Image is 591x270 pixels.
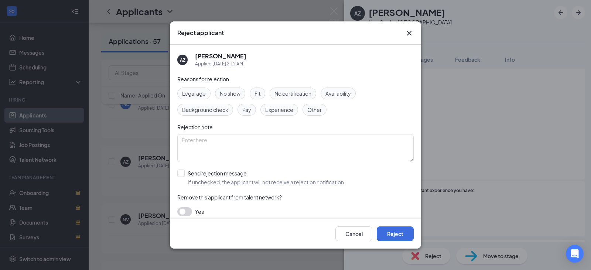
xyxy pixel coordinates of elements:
[335,226,372,241] button: Cancel
[220,89,240,98] span: No show
[177,29,224,37] h3: Reject applicant
[177,76,229,82] span: Reasons for rejection
[242,106,251,114] span: Pay
[180,57,185,63] div: AZ
[274,89,311,98] span: No certification
[405,29,414,38] button: Close
[566,245,584,263] div: Open Intercom Messenger
[254,89,260,98] span: Fit
[182,106,228,114] span: Background check
[325,89,351,98] span: Availability
[177,194,282,201] span: Remove this applicant from talent network?
[182,89,206,98] span: Legal age
[265,106,293,114] span: Experience
[195,207,204,216] span: Yes
[195,52,246,60] h5: [PERSON_NAME]
[195,60,246,68] div: Applied [DATE] 2:12 AM
[377,226,414,241] button: Reject
[405,29,414,38] svg: Cross
[307,106,322,114] span: Other
[177,124,213,130] span: Rejection note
